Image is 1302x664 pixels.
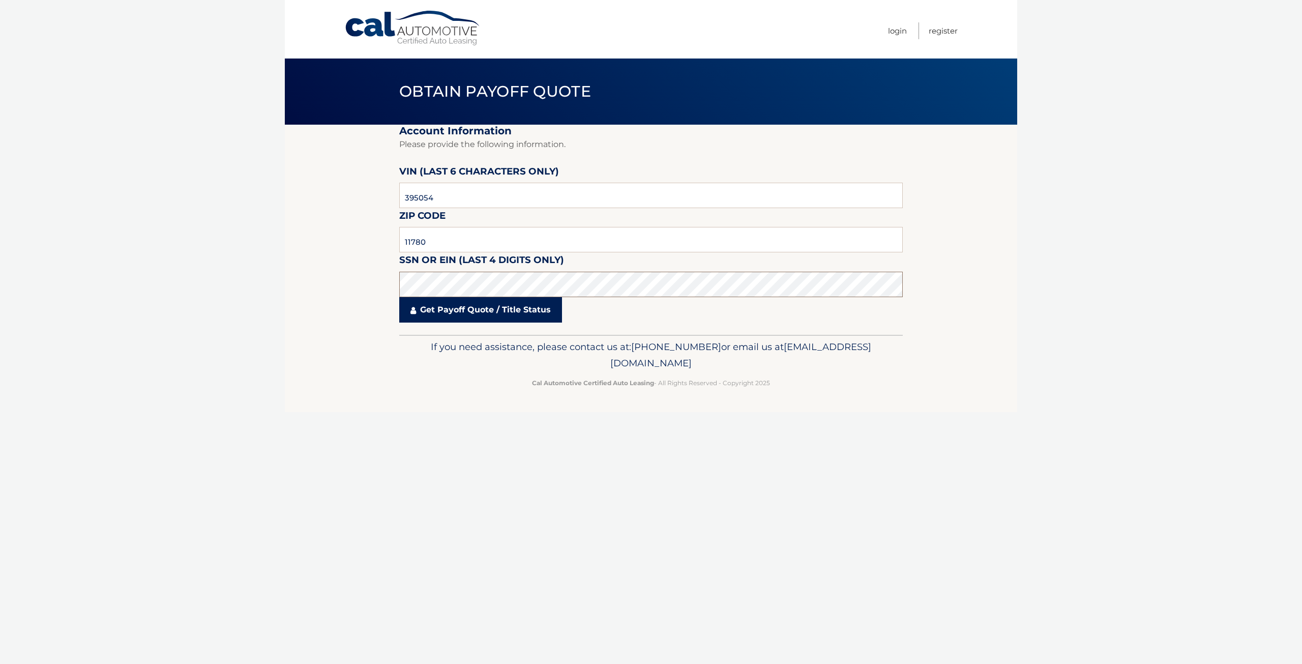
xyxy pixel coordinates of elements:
[399,208,446,227] label: Zip Code
[399,82,591,101] span: Obtain Payoff Quote
[399,137,903,152] p: Please provide the following information.
[929,22,958,39] a: Register
[888,22,907,39] a: Login
[406,378,896,388] p: - All Rights Reserved - Copyright 2025
[399,164,559,183] label: VIN (last 6 characters only)
[399,125,903,137] h2: Account Information
[399,252,564,271] label: SSN or EIN (last 4 digits only)
[631,341,721,353] span: [PHONE_NUMBER]
[344,10,482,46] a: Cal Automotive
[399,297,562,323] a: Get Payoff Quote / Title Status
[532,379,654,387] strong: Cal Automotive Certified Auto Leasing
[406,339,896,371] p: If you need assistance, please contact us at: or email us at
